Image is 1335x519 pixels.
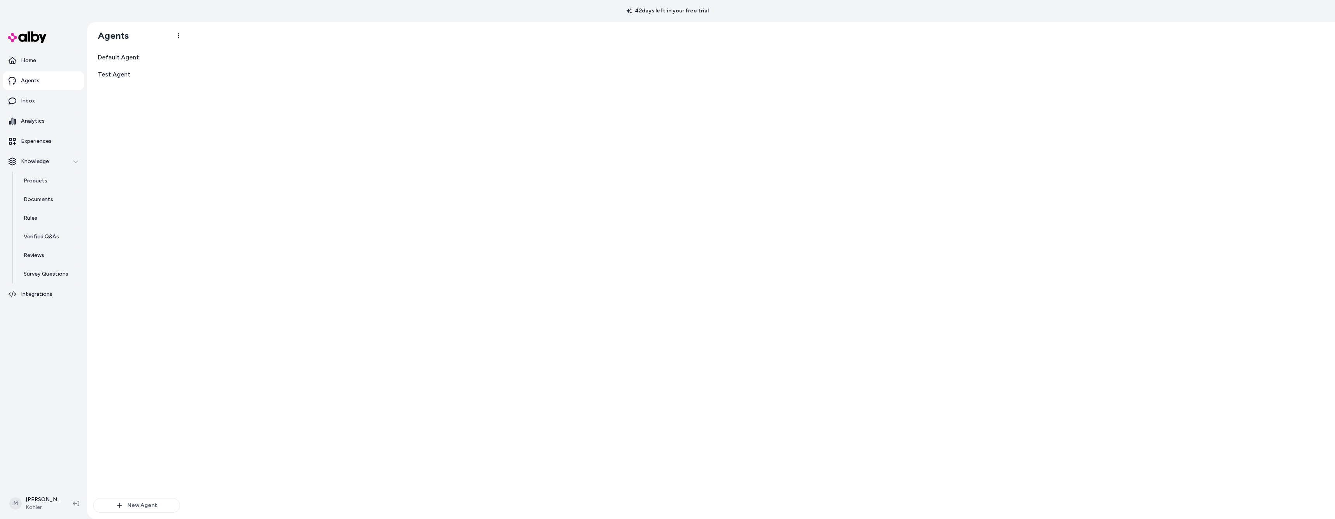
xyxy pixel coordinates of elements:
[3,285,84,304] a: Integrations
[21,290,52,298] p: Integrations
[24,270,68,278] p: Survey Questions
[5,491,67,516] button: M[PERSON_NAME]Kohler
[21,97,35,105] p: Inbox
[622,7,713,15] p: 42 days left in your free trial
[93,67,180,82] a: Test Agent
[24,252,44,259] p: Reviews
[24,196,53,203] p: Documents
[24,233,59,241] p: Verified Q&As
[21,57,36,64] p: Home
[92,30,129,42] h1: Agents
[3,112,84,130] a: Analytics
[16,209,84,227] a: Rules
[8,31,47,43] img: alby Logo
[26,496,61,503] p: [PERSON_NAME]
[3,92,84,110] a: Inbox
[9,497,22,510] span: M
[98,53,139,62] span: Default Agent
[21,117,45,125] p: Analytics
[16,172,84,190] a: Products
[26,503,61,511] span: Kohler
[3,71,84,90] a: Agents
[21,158,49,165] p: Knowledge
[16,265,84,283] a: Survey Questions
[93,498,180,513] button: New Agent
[93,50,180,65] a: Default Agent
[3,132,84,151] a: Experiences
[3,152,84,171] button: Knowledge
[21,77,40,85] p: Agents
[16,246,84,265] a: Reviews
[3,51,84,70] a: Home
[21,137,52,145] p: Experiences
[16,227,84,246] a: Verified Q&As
[24,177,47,185] p: Products
[16,190,84,209] a: Documents
[24,214,37,222] p: Rules
[98,70,130,79] span: Test Agent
